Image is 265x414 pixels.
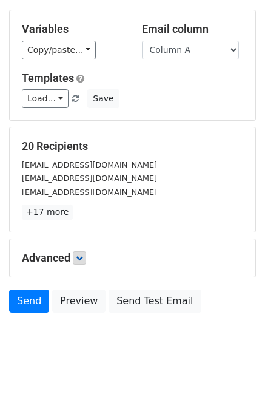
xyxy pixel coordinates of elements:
a: Preview [52,290,106,313]
a: Send Test Email [109,290,201,313]
iframe: Chat Widget [204,356,265,414]
h5: Variables [22,22,124,36]
a: Copy/paste... [22,41,96,59]
h5: 20 Recipients [22,140,243,153]
a: +17 more [22,205,73,220]
h5: Email column [142,22,244,36]
a: Send [9,290,49,313]
small: [EMAIL_ADDRESS][DOMAIN_NAME] [22,160,157,169]
a: Templates [22,72,74,84]
button: Save [87,89,119,108]
small: [EMAIL_ADDRESS][DOMAIN_NAME] [22,188,157,197]
a: Load... [22,89,69,108]
h5: Advanced [22,251,243,265]
small: [EMAIL_ADDRESS][DOMAIN_NAME] [22,174,157,183]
